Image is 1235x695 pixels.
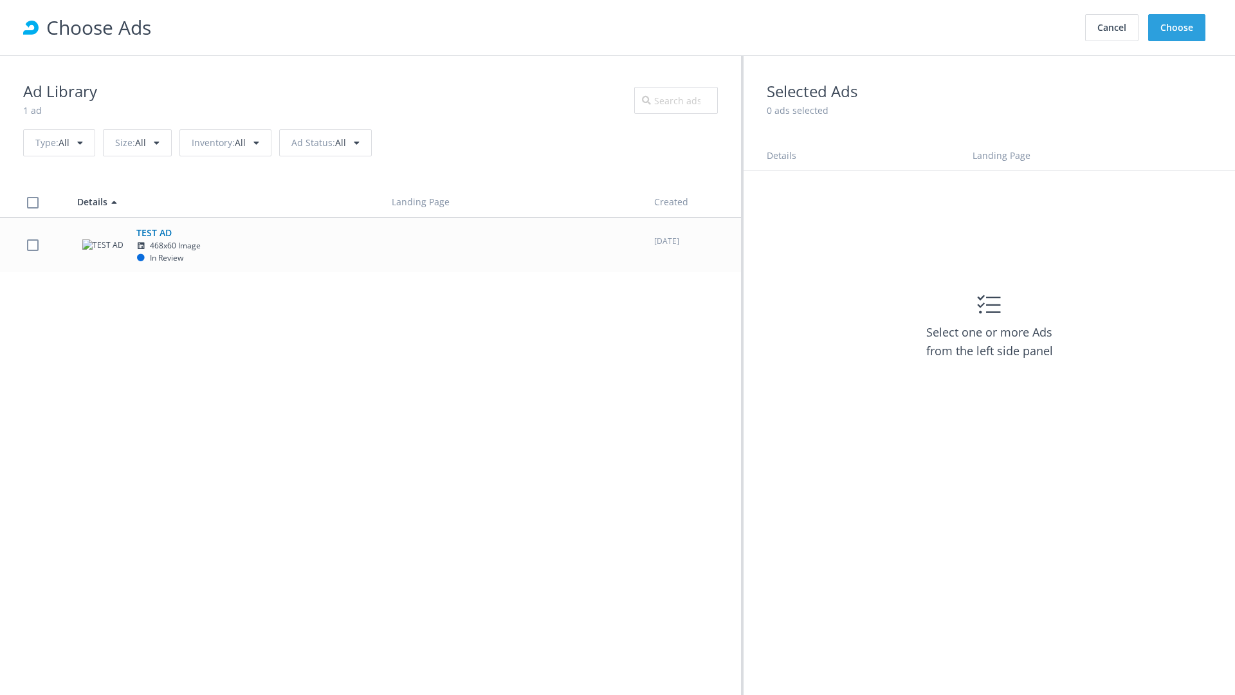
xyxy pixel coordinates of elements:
[1148,14,1205,41] button: Choose
[136,240,297,252] div: 468x60 Image
[23,20,39,35] div: RollWorks
[82,239,123,252] img: TEST AD
[179,129,271,156] div: All
[32,9,59,21] span: Help
[634,87,718,114] input: Search ads
[23,104,42,116] span: 1 ad
[136,242,146,250] i: LinkedIn
[767,79,1212,104] h2: Selected Ads
[192,136,235,149] span: Inventory :
[767,104,828,116] span: 0 ads selected
[46,12,1082,42] h1: Choose Ads
[915,323,1063,360] h3: Select one or more Ads from the left side panel
[136,226,297,264] span: TEST AD
[103,129,172,156] div: All
[654,236,729,248] p: Mar 30, 2021
[23,79,97,104] h2: Ad Library
[291,136,335,149] span: Ad Status :
[654,196,688,208] span: Created
[392,196,450,208] span: Landing Page
[77,196,107,208] span: Details
[1085,14,1139,41] button: Cancel
[35,136,59,149] span: Type :
[136,252,183,264] div: In Review
[973,149,1030,162] span: Landing Page
[115,136,135,149] span: Size :
[23,129,95,156] div: All
[279,129,372,156] div: All
[767,149,796,162] span: Details
[136,226,297,240] h5: TEST AD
